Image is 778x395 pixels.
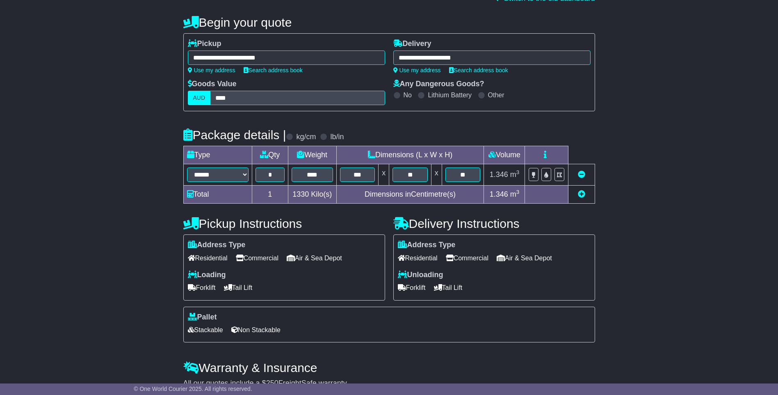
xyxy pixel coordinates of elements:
[393,67,441,73] a: Use my address
[252,146,288,164] td: Qty
[510,170,520,179] span: m
[393,217,595,230] h4: Delivery Instructions
[252,186,288,204] td: 1
[336,186,484,204] td: Dimensions in Centimetre(s)
[188,67,235,73] a: Use my address
[490,190,508,198] span: 1.346
[224,281,253,294] span: Tail Lift
[134,386,252,392] span: © One World Courier 2025. All rights reserved.
[497,252,552,264] span: Air & Sea Depot
[578,190,585,198] a: Add new item
[288,186,336,204] td: Kilo(s)
[516,189,520,195] sup: 3
[446,252,488,264] span: Commercial
[578,170,585,179] a: Remove this item
[236,252,278,264] span: Commercial
[188,80,237,89] label: Goods Value
[188,39,221,48] label: Pickup
[336,146,484,164] td: Dimensions (L x W x H)
[188,271,226,280] label: Loading
[488,91,504,99] label: Other
[183,379,595,388] div: All our quotes include a $ FreightSafe warranty.
[244,67,303,73] a: Search address book
[188,241,246,250] label: Address Type
[404,91,412,99] label: No
[330,133,344,142] label: lb/in
[188,281,216,294] span: Forklift
[428,91,472,99] label: Lithium Battery
[188,313,217,322] label: Pallet
[183,16,595,29] h4: Begin your quote
[183,361,595,374] h4: Warranty & Insurance
[188,252,228,264] span: Residential
[516,169,520,175] sup: 3
[288,146,336,164] td: Weight
[431,164,442,186] td: x
[484,146,525,164] td: Volume
[398,252,438,264] span: Residential
[398,281,426,294] span: Forklift
[398,271,443,280] label: Unloading
[266,379,278,387] span: 250
[296,133,316,142] label: kg/cm
[449,67,508,73] a: Search address book
[188,324,223,336] span: Stackable
[188,91,211,105] label: AUD
[183,217,385,230] h4: Pickup Instructions
[398,241,456,250] label: Address Type
[379,164,389,186] td: x
[393,80,484,89] label: Any Dangerous Goods?
[393,39,431,48] label: Delivery
[510,190,520,198] span: m
[434,281,463,294] span: Tail Lift
[292,190,309,198] span: 1330
[490,170,508,179] span: 1.346
[231,324,281,336] span: Non Stackable
[183,146,252,164] td: Type
[287,252,342,264] span: Air & Sea Depot
[183,186,252,204] td: Total
[183,128,286,142] h4: Package details |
